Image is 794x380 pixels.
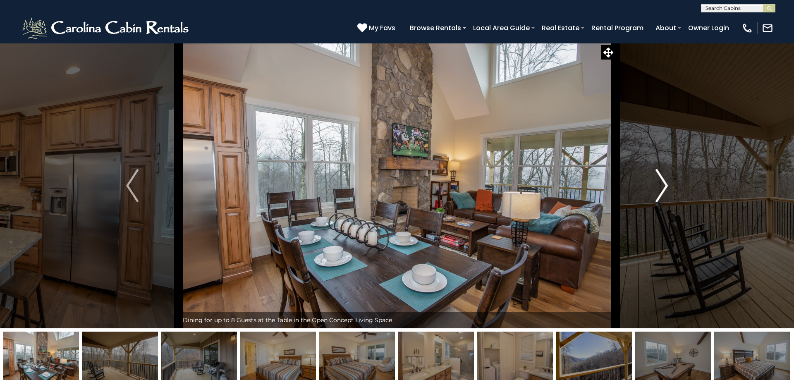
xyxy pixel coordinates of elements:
img: mail-regular-white.png [762,22,773,34]
img: arrow [126,169,139,202]
a: Rental Program [587,21,648,35]
button: Next [615,43,708,328]
a: Owner Login [684,21,733,35]
a: Local Area Guide [469,21,534,35]
img: arrow [655,169,668,202]
img: White-1-2.png [21,16,192,41]
img: phone-regular-white.png [741,22,753,34]
span: My Favs [369,23,395,33]
a: Real Estate [538,21,584,35]
div: Dining for up to 8 Guests at the Table in the Open Concept Living Space [179,312,615,328]
a: About [651,21,680,35]
button: Previous [86,43,179,328]
a: My Favs [357,23,397,33]
a: Browse Rentals [406,21,465,35]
